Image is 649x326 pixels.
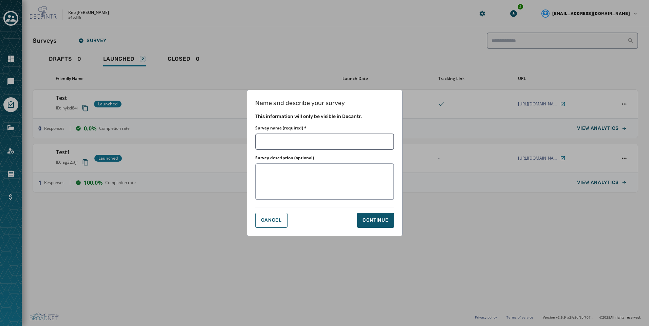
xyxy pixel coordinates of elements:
[255,213,288,228] button: Cancel
[255,98,394,108] h1: Name and describe your survey
[255,113,394,120] h2: This information will only be visible in Decantr.
[363,217,389,224] div: Continue
[255,155,314,161] label: Survey description (optional)
[357,213,394,228] button: Continue
[255,125,307,131] label: Survey name (required) *
[261,218,282,223] span: Cancel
